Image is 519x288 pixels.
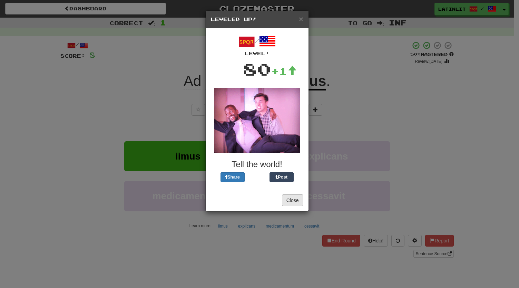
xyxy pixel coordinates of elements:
[211,50,303,57] div: Level:
[211,16,303,23] h5: Leveled Up!
[243,57,271,81] div: 80
[245,172,270,182] iframe: X Post Button
[214,88,300,153] img: spinning-7b6715965d7e0220b69722fa66aa21efa1181b58e7b7375ebe2c5b603073e17d.gif
[299,15,303,23] span: ×
[211,33,303,57] div: /
[271,64,297,78] div: +1
[299,15,303,22] button: Close
[282,194,303,206] button: Close
[211,160,303,169] h3: Tell the world!
[270,172,294,182] button: Post
[221,172,245,182] button: Share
